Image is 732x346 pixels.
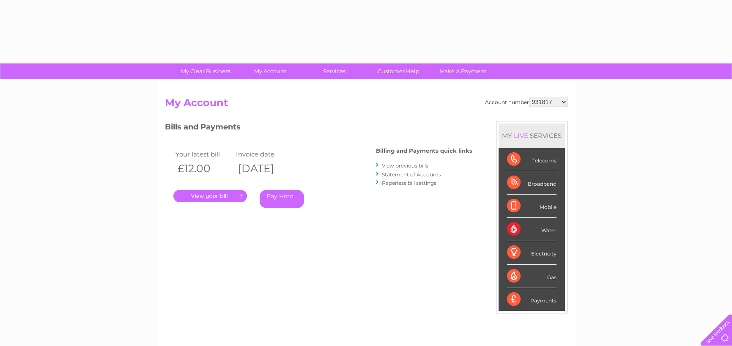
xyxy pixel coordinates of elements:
div: Water [507,218,557,241]
a: Pay Here [260,190,304,208]
h4: Billing and Payments quick links [376,148,472,154]
a: My Account [235,63,305,79]
div: Account number [485,97,568,107]
div: Electricity [507,241,557,264]
div: Mobile [507,195,557,218]
th: [DATE] [234,160,295,177]
div: Gas [507,265,557,288]
a: Services [299,63,369,79]
a: Make A Payment [428,63,498,79]
th: £12.00 [173,160,234,177]
a: Customer Help [364,63,433,79]
h3: Bills and Payments [165,121,472,136]
td: Invoice date [234,148,295,160]
a: Paperless bill settings [382,180,436,186]
a: My Clear Business [171,63,241,79]
td: Your latest bill [173,148,234,160]
a: . [173,190,247,202]
div: MY SERVICES [499,124,565,148]
h2: My Account [165,97,568,113]
div: Broadband [507,171,557,195]
div: LIVE [512,132,530,140]
div: Payments [507,288,557,311]
a: Statement of Accounts [382,171,441,178]
div: Telecoms [507,148,557,171]
a: View previous bills [382,162,428,169]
